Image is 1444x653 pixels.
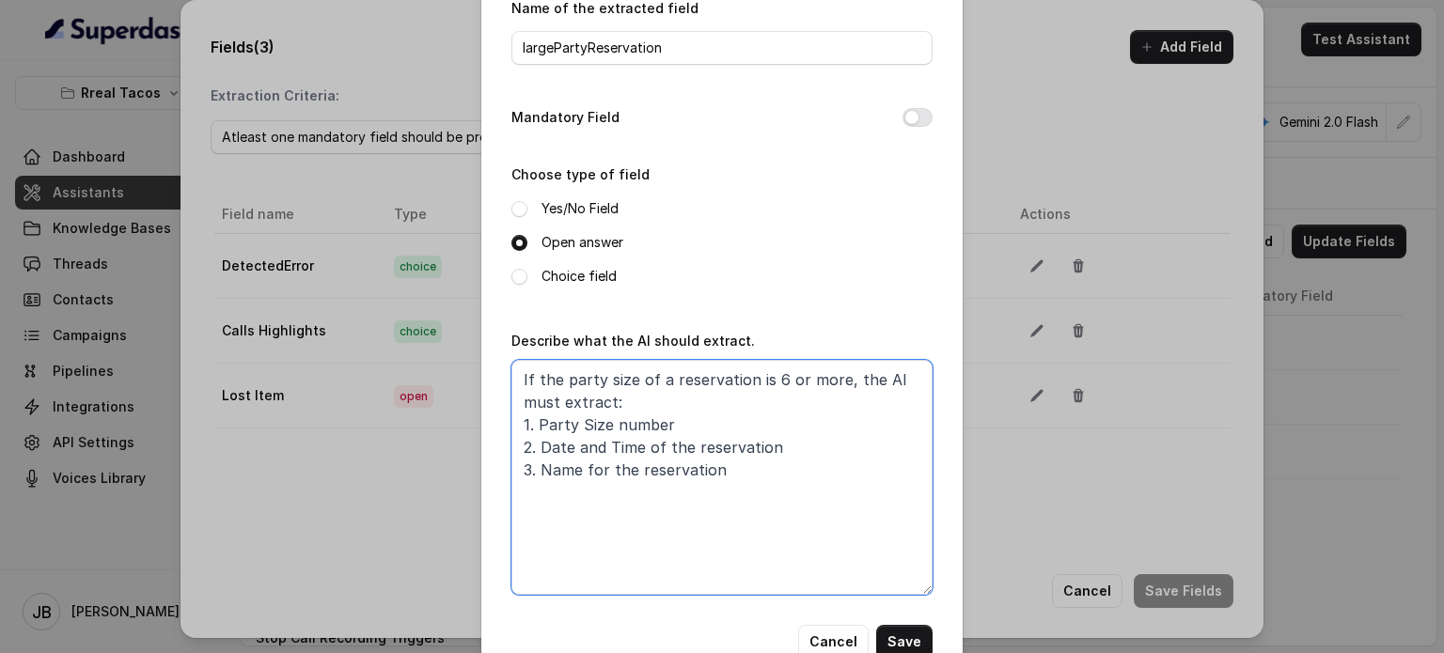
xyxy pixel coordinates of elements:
[541,265,617,288] label: Choice field
[511,333,755,349] label: Describe what the AI should extract.
[541,197,619,220] label: Yes/No Field
[511,360,933,595] textarea: If the party size of a reservation is 6 or more, the AI must extract: 1. Party Size number 2. Dat...
[541,231,623,254] label: Open answer
[511,106,620,129] label: Mandatory Field
[511,166,650,182] label: Choose type of field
